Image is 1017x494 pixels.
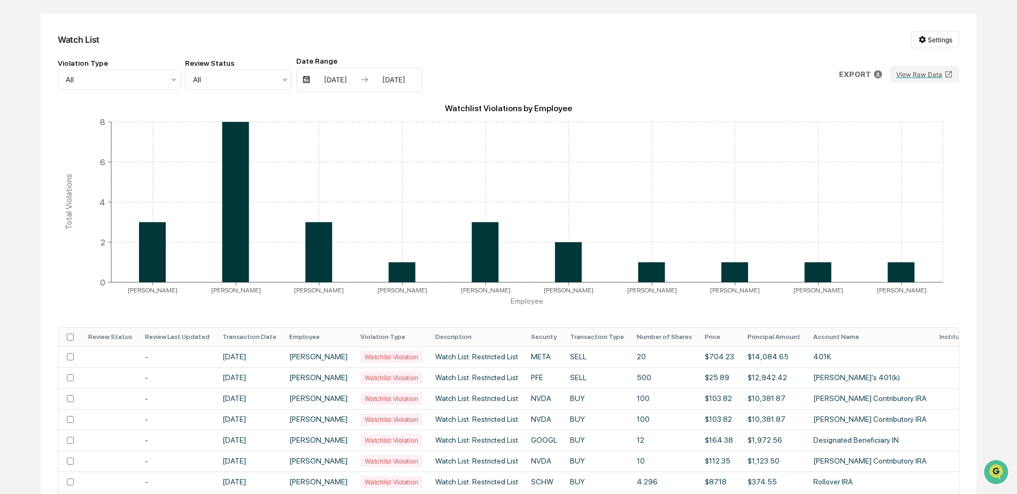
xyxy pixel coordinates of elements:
th: Number of Shares [630,328,698,346]
tspan: [PERSON_NAME] [544,287,594,294]
span: [PERSON_NAME] [33,174,87,183]
td: $112.35 [698,451,741,472]
span: Attestations [88,219,133,229]
td: [PERSON_NAME] Contributory IRA [807,451,933,472]
td: $164.38 [698,430,741,451]
td: [DATE] [216,409,283,430]
div: Start new chat [48,82,175,92]
td: 12 [630,430,698,451]
td: GOOGL [525,430,564,451]
td: $87.18 [698,472,741,492]
div: Violation Type [58,59,181,67]
tspan: [PERSON_NAME] [295,287,344,294]
td: Watch List: Restricted List [429,388,525,409]
td: [PERSON_NAME]'s 401(k) [807,367,933,388]
th: Transaction Type [564,328,630,346]
div: Review Status [185,59,292,67]
td: [DATE] [216,388,283,409]
tspan: 0 [100,277,105,287]
td: [DATE] [216,367,283,388]
th: Violation Type [354,328,428,346]
td: - [138,451,216,472]
button: View Raw Data [890,66,959,83]
td: [PERSON_NAME] [283,367,354,388]
td: $25.89 [698,367,741,388]
div: 🗄️ [78,220,86,228]
th: Principal Amount [741,328,807,346]
td: [PERSON_NAME] [283,472,354,492]
img: Jack Rasmussen [11,164,28,181]
tspan: 6 [100,157,105,167]
tspan: [PERSON_NAME] [793,287,843,294]
div: [DATE] [371,75,417,84]
td: [PERSON_NAME] [283,346,354,367]
tspan: 4 [99,197,105,207]
td: BUY [564,388,630,409]
td: 20 [630,346,698,367]
td: $14,084.65 [741,346,807,367]
span: • [89,145,93,154]
td: $374.55 [741,472,807,492]
th: Review Status [82,328,138,346]
tspan: [PERSON_NAME] [877,287,927,294]
tspan: [PERSON_NAME] [461,287,511,294]
div: Past conversations [11,119,68,127]
td: Designated Beneficiary IN [807,430,933,451]
td: $10,381.87 [741,409,807,430]
span: Data Lookup [21,239,67,250]
td: $10,381.87 [741,388,807,409]
span: Preclearance [21,219,69,229]
div: 🔎 [11,240,19,249]
td: [PERSON_NAME] [283,409,354,430]
td: 10 [630,451,698,472]
tspan: 8 [100,117,105,127]
th: Account Name [807,328,933,346]
td: Watch List: Restricted List [429,472,525,492]
tspan: [PERSON_NAME] [377,287,427,294]
div: Watchlist Violation [360,351,422,363]
th: Institution [933,328,979,346]
td: BUY [564,472,630,492]
td: 100 [630,409,698,430]
td: [DATE] [216,430,283,451]
td: $103.82 [698,388,741,409]
tspan: [PERSON_NAME] [710,287,760,294]
div: Watchlist Violation [360,434,422,446]
img: 1746055101610-c473b297-6a78-478c-a979-82029cc54cd1 [11,82,30,101]
td: NVDA [525,451,564,472]
td: Watch List: Restricted List [429,346,525,367]
td: - [138,430,216,451]
td: [DATE] [216,472,283,492]
div: Watchlist Violation [360,392,422,405]
td: 500 [630,367,698,388]
tspan: [PERSON_NAME] [128,287,178,294]
div: Watchlist Violation [360,476,422,488]
td: PFE [525,367,564,388]
img: 1746055101610-c473b297-6a78-478c-a979-82029cc54cd1 [21,175,30,183]
td: SELL [564,367,630,388]
p: EXPORT [839,70,871,79]
span: [DATE] [95,145,117,154]
tspan: 2 [101,237,105,247]
span: • [89,174,93,183]
td: [DATE] [216,451,283,472]
div: Date Range [296,57,422,65]
td: $12,942.42 [741,367,807,388]
div: We're available if you need us! [48,92,147,101]
td: [PERSON_NAME] [283,451,354,472]
th: Security [525,328,564,346]
button: Settings [911,31,959,48]
td: $103.82 [698,409,741,430]
td: - [138,388,216,409]
td: - [138,367,216,388]
td: 100 [630,388,698,409]
th: Employee [283,328,354,346]
td: NVDA [525,388,564,409]
td: Watch List: Restricted List [429,409,525,430]
span: [DATE] [95,174,117,183]
div: [DATE] [313,75,358,84]
th: Description [429,328,525,346]
div: 🖐️ [11,220,19,228]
